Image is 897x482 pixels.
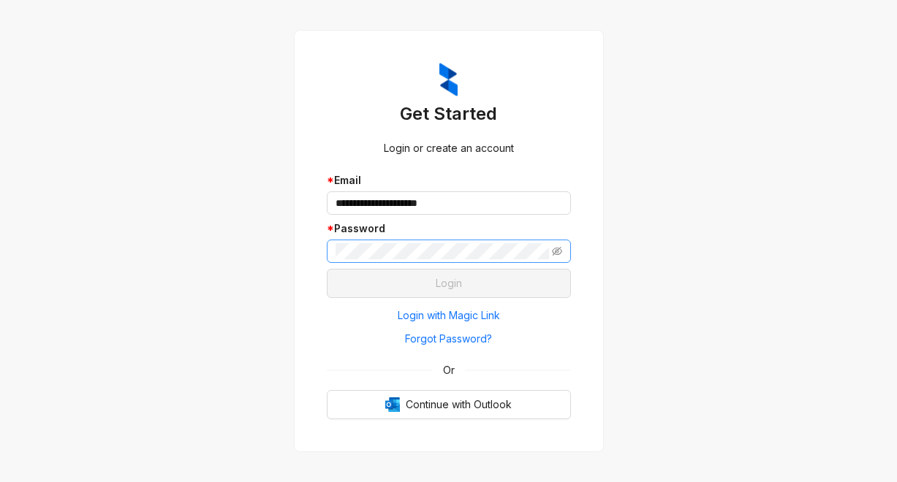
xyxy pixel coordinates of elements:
div: Email [327,172,571,188]
span: Login with Magic Link [398,307,500,324]
h3: Get Started [327,102,571,126]
button: OutlookContinue with Outlook [327,390,571,419]
span: Forgot Password? [405,331,492,347]
span: eye-invisible [552,246,562,256]
div: Password [327,221,571,237]
button: Login [327,269,571,298]
button: Forgot Password? [327,327,571,351]
button: Login with Magic Link [327,304,571,327]
span: Continue with Outlook [406,397,512,413]
div: Login or create an account [327,140,571,156]
span: Or [433,362,465,378]
img: ZumaIcon [439,63,458,96]
img: Outlook [385,397,400,412]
